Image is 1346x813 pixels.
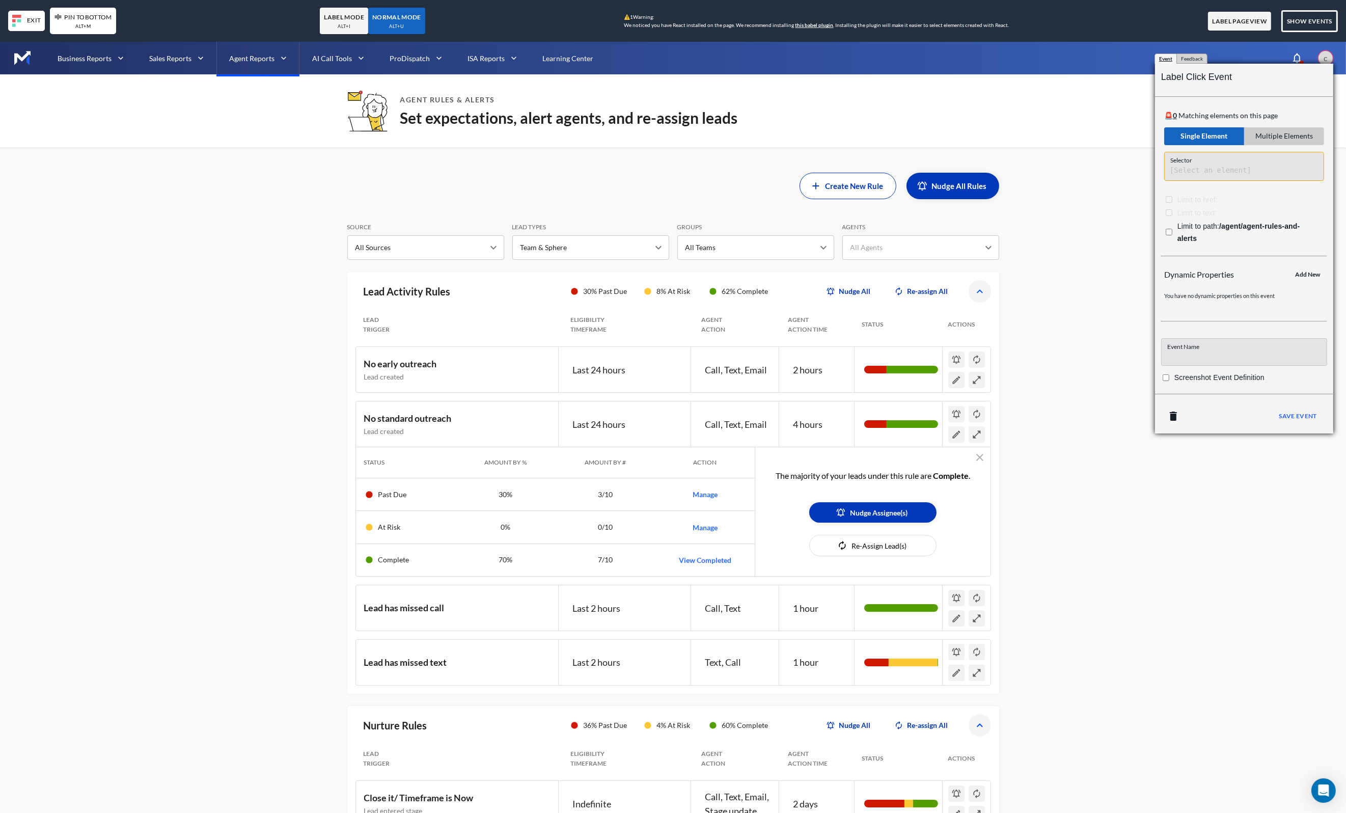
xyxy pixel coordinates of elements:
h3: Lead Activity Rules [364,283,451,300]
div: 30% Past Due; 70% Complete [864,420,938,428]
button: Open [981,240,996,255]
button: Nudge All [815,717,883,734]
div: 30 % Past Due [569,283,635,300]
div: Complete [364,553,448,567]
div: Call, Text [697,585,779,631]
span: Nudge [948,785,965,801]
div: Nurture Rules36% Past Due4% At Risk60% CompleteNudge AllRe-assign All [347,706,999,745]
span: Re-Assign [969,589,985,606]
span: Nudge [948,405,965,422]
div: 30% Past Due; 70% Complete [864,366,938,373]
p: Lead has missed text [364,655,551,670]
button: Re-assign All [883,717,960,734]
span: Complete [933,471,969,480]
span: AGENT ACTION TIME [788,749,841,768]
button: open account menu [1311,44,1340,72]
div: Last 2 hours [564,585,691,631]
button: Nudge All Rules [907,173,999,199]
div: 54% Past Due; 12% At Risk; 34% Complete [864,800,938,807]
div: 1 hour [785,585,855,631]
div: Open Intercom Messenger [1311,778,1336,803]
span: STATUS [862,753,928,763]
button: Manage [663,486,747,502]
span: Leads with missed calls in the last 2 hours and no call or text back within 1 hour [364,585,551,631]
div: Call, Text, Email [697,347,779,392]
label: AGENTS [842,224,999,235]
button: AI Call Tools [299,42,377,74]
div: All Teams [677,235,834,260]
div: 62 % Complete [708,283,773,300]
span: Re-Assign [969,644,985,660]
button: Re-assign All [883,283,960,300]
div: Amount by # [555,447,655,478]
div: Call, Text, Email [697,401,779,447]
div: Lead Activity Rules30% Past Due8% At Risk62% CompleteNudge AllRe-assign All [347,272,999,311]
span: AGENT ACTION [701,315,767,334]
div: c [1317,50,1334,66]
p: No standard outreach [364,411,551,426]
span: ELIGIBILITY TIMEFRAME [570,749,681,768]
div: Text, Call [697,640,779,685]
span: ELIGIBILITY TIMEFRAME [570,315,681,334]
div: 70 % [455,544,555,576]
p: No early outreach [364,357,551,371]
p: Lead has missed call [364,601,551,615]
span: Nudge [948,644,965,660]
span: See Details [969,372,985,388]
span: Leads created in last 24 hours with no call, text or email outreach within 2 hours [364,347,551,392]
span: LEAD TRIGGER [364,749,551,768]
p: Close it/ Timeframe is Now [364,791,551,805]
button: Create New Rule [800,173,896,199]
div: Last 24 hours [564,401,691,447]
div: 1 hour [785,640,855,685]
div: 4 % At Risk [643,717,700,734]
span: See Details [969,610,985,627]
span: LEAD TRIGGER [364,315,551,334]
button: ISA Reports [455,42,530,74]
button: Manage [663,519,747,535]
button: Sales Reports [136,42,216,74]
span: Nudge [948,589,965,606]
p: Lead created [364,371,551,383]
div: 30 % [455,478,555,510]
div: 100% Complete [864,604,938,612]
div: STATUS [356,447,456,478]
button: Nudge Assignee(s) [809,502,937,523]
div: Past Due [364,487,448,502]
div: 4 hours [785,401,855,447]
span: Leads texted us in the last 2 hours and no text or call back within 1 hour [364,640,551,685]
span: Re-Assign [969,785,985,801]
h1: Agent Rules & Alerts [400,94,738,105]
div: 36 % Past Due [569,717,635,734]
div: All Sources [347,235,504,260]
div: At Risk [364,520,448,534]
div: 60 % Complete [708,717,773,734]
div: Last 24 hours [564,347,691,392]
div: Last 2 hours [564,640,691,685]
button: Re-Assign Lead(s) [809,535,937,556]
span: ACTIONS [948,319,983,329]
span: Re-Assign [969,405,985,422]
a: Learning Center [530,42,606,74]
span: ACTIONS [948,753,983,763]
span: Leads created in last 24 hours with no call, text or email outreach within 4 hours [364,401,551,447]
p: Lead created [364,426,551,437]
span: AGENT ACTION TIME [788,315,841,334]
div: 2 hours [785,347,855,392]
div: Amount by % [455,447,555,478]
h3: Nurture Rules [364,717,427,734]
button: Nudge All [815,283,883,300]
div: 7 / 10 [555,544,655,576]
span: See Details [969,426,985,443]
div: Action [655,447,755,478]
div: 3 / 10 [555,478,655,510]
span: See Details [969,664,985,681]
button: Agent Reports [216,42,299,74]
div: 0 / 10 [555,511,655,543]
div: Team & Sphere [512,235,669,260]
p: The majority of your leads under this rule are . [776,469,970,482]
span: Re-Assign [969,351,985,367]
span: AGENT ACTION [701,749,767,768]
input: All Agents [848,238,891,257]
p: Set expectations, alert agents, and re-assign leads [400,108,738,128]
